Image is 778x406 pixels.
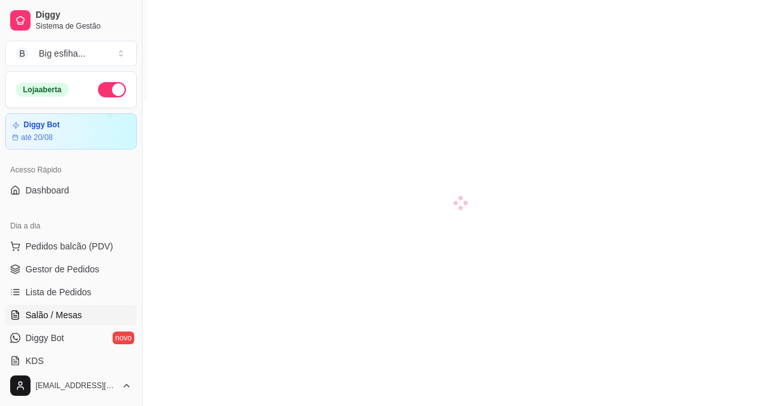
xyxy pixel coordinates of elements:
a: Dashboard [5,180,137,200]
span: Gestor de Pedidos [25,263,99,276]
div: Acesso Rápido [5,160,137,180]
a: Lista de Pedidos [5,282,137,302]
span: Sistema de Gestão [36,21,132,31]
span: Dashboard [25,184,69,197]
button: [EMAIL_ADDRESS][DOMAIN_NAME] [5,370,137,401]
article: até 20/08 [21,132,53,143]
span: [EMAIL_ADDRESS][DOMAIN_NAME] [36,381,116,391]
div: Big esfiha ... [39,47,85,60]
a: Diggy Botaté 20/08 [5,113,137,150]
a: Diggy Botnovo [5,328,137,348]
span: B [16,47,29,60]
span: Diggy Bot [25,332,64,344]
button: Pedidos balcão (PDV) [5,236,137,256]
button: Alterar Status [98,82,126,97]
span: Pedidos balcão (PDV) [25,240,113,253]
button: Select a team [5,41,137,66]
a: Salão / Mesas [5,305,137,325]
a: DiggySistema de Gestão [5,5,137,36]
span: Lista de Pedidos [25,286,92,298]
div: Dia a dia [5,216,137,236]
span: Diggy [36,10,132,21]
article: Diggy Bot [24,120,60,130]
span: Salão / Mesas [25,309,82,321]
a: KDS [5,351,137,371]
a: Gestor de Pedidos [5,259,137,279]
span: KDS [25,354,44,367]
div: Loja aberta [16,83,69,97]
